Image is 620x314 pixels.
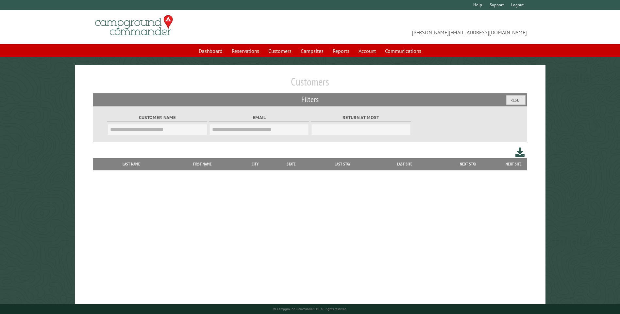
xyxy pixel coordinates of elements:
th: First Name [166,158,239,170]
th: Last Stay [311,158,374,170]
small: © Campground Commander LLC. All rights reserved. [273,307,347,311]
h2: Filters [93,93,527,106]
th: Last Site [374,158,435,170]
span: [PERSON_NAME][EMAIL_ADDRESS][DOMAIN_NAME] [310,18,527,36]
a: Reports [329,45,353,57]
a: Communications [381,45,425,57]
a: Reservations [228,45,263,57]
h1: Customers [93,75,527,93]
a: Customers [264,45,295,57]
img: Campground Commander [93,13,175,38]
a: Download this customer list (.csv) [515,146,525,158]
label: Customer Name [107,114,207,121]
button: Reset [506,95,526,105]
a: Campsites [297,45,327,57]
th: City [239,158,271,170]
th: Next Site [501,158,527,170]
a: Account [355,45,380,57]
th: Next Stay [436,158,501,170]
a: Dashboard [195,45,226,57]
th: Last Name [96,158,166,170]
th: State [271,158,311,170]
label: Return at most [311,114,411,121]
label: Email [209,114,309,121]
